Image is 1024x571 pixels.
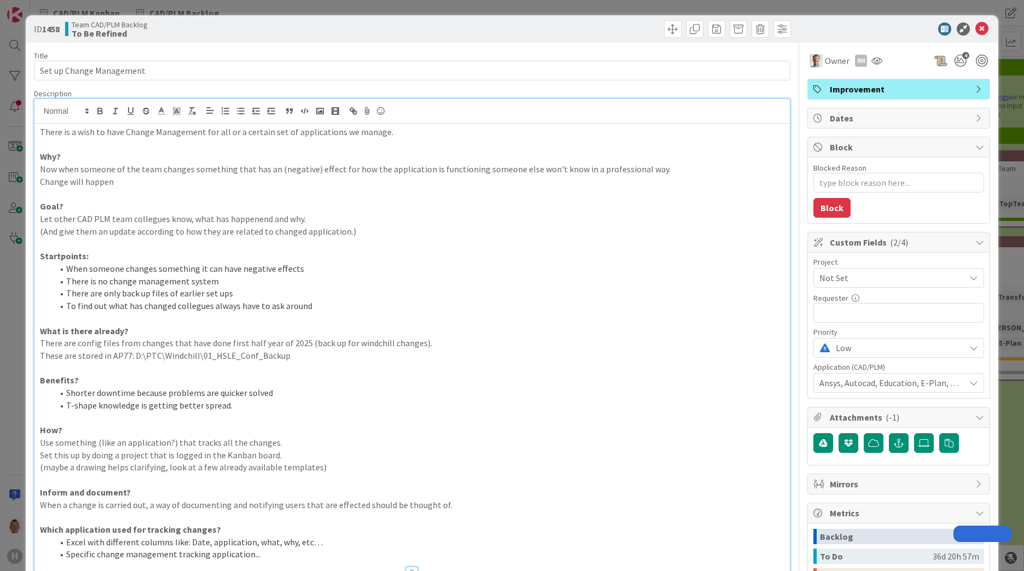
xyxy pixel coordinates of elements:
[813,328,984,336] div: Priority
[820,529,967,544] div: Backlog
[933,549,979,564] div: 36d 20h 57m
[40,337,784,349] p: There are config files from changes that have done first half year of 2025 (back up for windchill...
[40,325,129,336] strong: What is there already?
[813,363,984,371] div: Application (CAD/PLM)
[836,340,959,356] span: Low
[813,198,851,218] button: Block
[53,300,784,312] li: To find out what has changed collegues always have to ask around
[53,548,784,561] li: Specific change management tracking application...
[825,54,850,67] span: Owner
[42,24,60,34] b: 1458
[34,51,48,61] label: Title
[53,275,784,288] li: There is no change management system
[72,20,148,29] span: Team CAD/PLM Backlog
[40,375,79,386] strong: Benefits?
[819,270,959,285] span: Not Set
[40,349,784,362] p: These are stored in AP77: D:\PTC\Windchill\01_HSLE_Conf_Backup
[855,55,867,67] div: RH
[34,89,72,98] span: Description
[813,293,848,303] label: Requester
[886,412,899,423] span: ( -1 )
[34,61,790,80] input: type card name here...
[830,236,970,249] span: Custom Fields
[40,524,221,535] strong: Which application used for tracking changes?
[813,258,984,266] div: Project
[53,399,784,412] li: T-shape knowledge is getting better spread.
[40,225,784,238] p: (And give them an update according to how they are related to changed application.)
[40,201,63,212] strong: Goal?
[53,287,784,300] li: There are only back up files of earlier set ups
[40,499,784,511] p: When a change is carried out, a way of documenting and notifying users that are effected should b...
[830,506,970,520] span: Metrics
[810,54,823,67] img: BO
[819,376,965,389] span: Ansys, Autocad, Education, E-Plan, Hydrosym, Inventor, ISAH, Office, Sharepoint, TopTeam, Windchi...
[830,411,970,424] span: Attachments
[820,549,933,564] div: To Do
[72,29,148,38] b: To Be Refined
[830,477,970,491] span: Mirrors
[53,536,784,549] li: Excel with different columns like: Date, application, what, why, etc…
[40,163,784,176] p: Now when someone of the team changes something that has an (negative) effect for how the applicat...
[890,237,908,248] span: ( 2/4 )
[40,461,784,474] p: (maybe a drawing helps clarifying, look at a few already available templates)
[53,263,784,275] li: When someone changes something it can have negative effects
[34,22,60,36] span: ID
[40,151,61,162] strong: Why?
[40,250,89,261] strong: Startpoints:
[830,141,970,154] span: Block
[830,112,970,125] span: Dates
[40,176,784,188] p: Change will happen
[962,52,969,59] span: 4
[53,387,784,399] li: Shorter downtime because problems are quicker solved
[813,163,866,173] label: Blocked Reason
[40,487,131,498] strong: Inform and document?
[40,424,62,435] strong: How?
[40,449,784,462] p: Set this up by doing a project that is logged in the Kanban board.
[40,213,784,225] p: Let other CAD PLM team collegues know, what has happenend and why.
[40,126,784,138] p: There is a wish to have Change Management for all or a certain set of applications we manage.
[830,83,970,96] span: Improvement
[40,436,784,449] p: Use something (like an application?) that tracks all the changes.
